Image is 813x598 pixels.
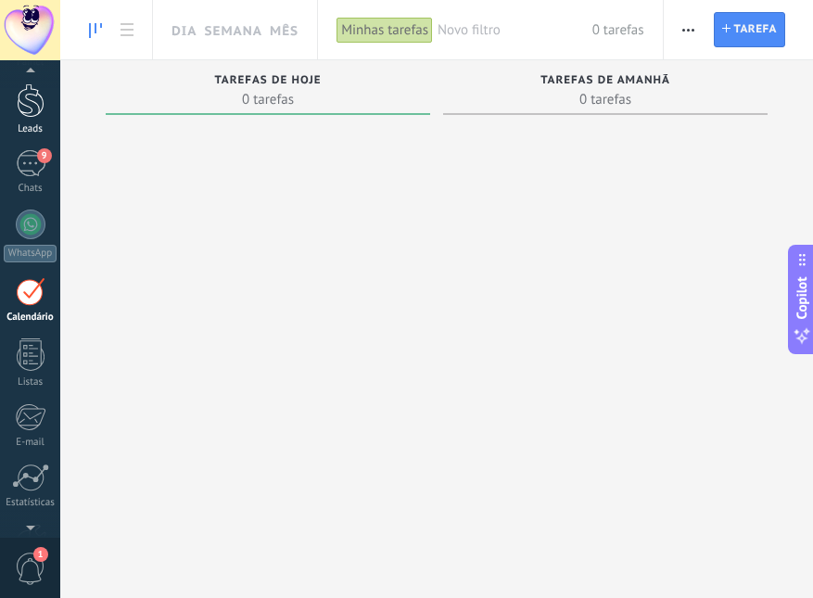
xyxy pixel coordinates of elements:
[33,547,48,562] span: 1
[4,437,57,449] div: E-mail
[4,123,57,135] div: Leads
[4,245,57,262] div: WhatsApp
[37,148,52,163] span: 9
[714,12,785,47] button: Tarefa
[793,276,811,319] span: Copilot
[337,17,433,44] div: Minhas tarefas
[675,12,702,47] button: Mais
[4,497,57,509] div: Estatísticas
[452,74,758,90] div: Tarefas de amanhã
[214,74,321,87] span: Tarefas de hoje
[540,74,670,87] span: Tarefas de amanhã
[80,12,111,48] a: Quadro de tarefas
[115,74,421,90] div: Tarefas de hoje
[438,21,592,39] span: Novo filtro
[4,312,57,324] div: Calendário
[592,21,644,39] span: 0 tarefas
[4,183,57,195] div: Chats
[4,376,57,388] div: Listas
[734,13,777,46] span: Tarefa
[452,90,758,108] span: 0 tarefas
[111,12,143,48] a: Lista de tarefas
[115,90,421,108] span: 0 tarefas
